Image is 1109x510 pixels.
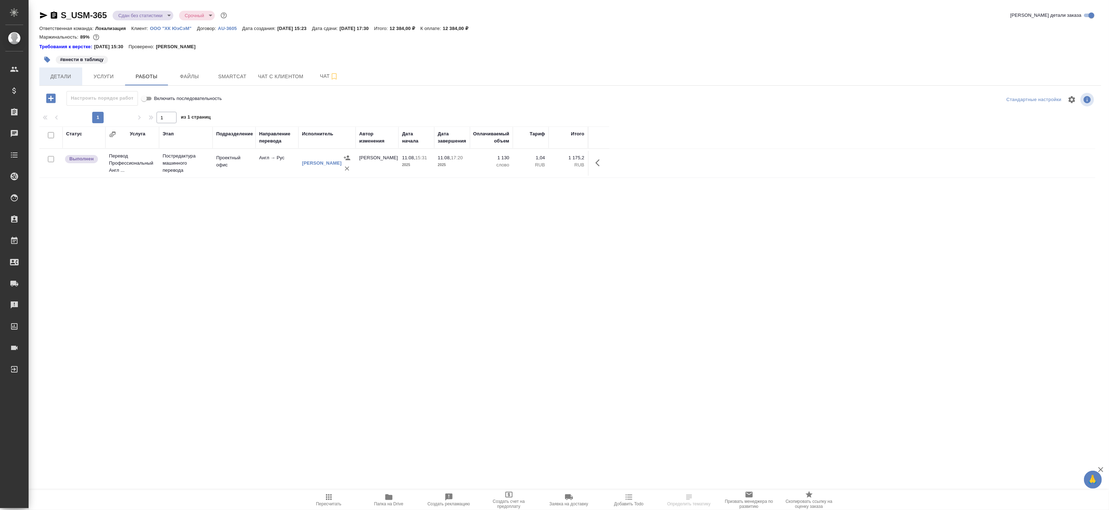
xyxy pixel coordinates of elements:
[91,32,101,42] button: 1175.20 RUB;
[39,11,48,20] button: Скопировать ссылку для ЯМессенджера
[80,34,91,40] p: 89%
[60,56,104,63] p: #внести в таблицу
[591,154,608,171] button: Здесь прячутся важные кнопки
[69,155,94,162] p: Выполнен
[552,154,584,161] p: 1 175,2
[1087,472,1099,487] span: 🙏
[516,154,545,161] p: 1,04
[213,151,256,176] td: Проектный офис
[181,113,211,123] span: из 1 страниц
[340,26,374,31] p: [DATE] 17:30
[44,72,78,81] span: Детали
[1010,12,1081,19] span: [PERSON_NAME] детали заказа
[516,161,545,169] p: RUB
[113,11,173,20] div: Сдан без статистики
[172,72,207,81] span: Файлы
[129,72,164,81] span: Работы
[258,72,303,81] span: Чат с клиентом
[129,43,156,50] p: Проверено:
[1084,471,1102,489] button: 🙏
[61,10,107,20] a: S_USM-365
[215,72,249,81] span: Smartcat
[183,12,206,19] button: Срочный
[39,52,55,67] button: Добавить тэг
[1080,93,1095,106] span: Посмотреть информацию
[95,26,132,31] p: Локализация
[302,160,342,166] a: [PERSON_NAME]
[219,11,228,20] button: Доп статусы указывают на важность/срочность заказа
[402,130,431,145] div: Дата начала
[163,152,209,174] p: Постредактура машинного перевода
[154,95,222,102] span: Включить последовательность
[552,161,584,169] p: RUB
[312,26,340,31] p: Дата сдачи:
[109,131,116,138] button: Сгруппировать
[41,91,61,106] button: Добавить работу
[64,154,102,164] div: Исполнитель завершил работу
[402,155,415,160] p: 11.08,
[105,149,159,177] td: Перевод Профессиональный Англ ...
[179,11,215,20] div: Сдан без статистики
[218,26,242,31] p: AU-3605
[116,12,165,19] button: Сдан без статистики
[197,26,218,31] p: Договор:
[39,43,94,50] div: Нажми, чтобы открыть папку с инструкцией
[94,43,129,50] p: [DATE] 15:30
[443,26,474,31] p: 12 384,00 ₽
[312,72,346,81] span: Чат
[420,26,443,31] p: К оплате:
[277,26,312,31] p: [DATE] 15:23
[1005,94,1063,105] div: split button
[150,25,197,31] a: ООО "ХК ЮэСэМ"
[256,151,298,176] td: Англ → Рус
[216,130,253,137] div: Подразделение
[130,130,145,137] div: Услуга
[1063,91,1080,108] span: Настроить таблицу
[39,43,94,50] a: Требования к верстке:
[438,161,466,169] p: 2025
[218,25,242,31] a: AU-3605
[66,130,82,137] div: Статус
[302,130,333,137] div: Исполнитель
[50,11,58,20] button: Скопировать ссылку
[438,155,451,160] p: 11.08,
[150,26,197,31] p: ООО "ХК ЮэСэМ"
[342,163,352,174] button: Удалить
[473,130,509,145] div: Оплачиваемый объем
[259,130,295,145] div: Направление перевода
[39,34,80,40] p: Маржинальность:
[163,130,174,137] div: Этап
[356,151,398,176] td: [PERSON_NAME]
[39,26,95,31] p: Ответственная команда:
[415,155,427,160] p: 15:31
[342,152,352,163] button: Назначить
[359,130,395,145] div: Автор изменения
[55,56,109,62] span: внести в таблицу
[402,161,431,169] p: 2025
[530,130,545,137] div: Тариф
[86,72,121,81] span: Услуги
[242,26,277,31] p: Дата создания:
[131,26,150,31] p: Клиент:
[390,26,420,31] p: 12 384,00 ₽
[330,72,338,81] svg: Подписаться
[156,43,201,50] p: [PERSON_NAME]
[451,155,463,160] p: 17:20
[571,130,584,137] div: Итого
[474,154,509,161] p: 1 130
[374,26,390,31] p: Итого:
[438,130,466,145] div: Дата завершения
[474,161,509,169] p: слово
